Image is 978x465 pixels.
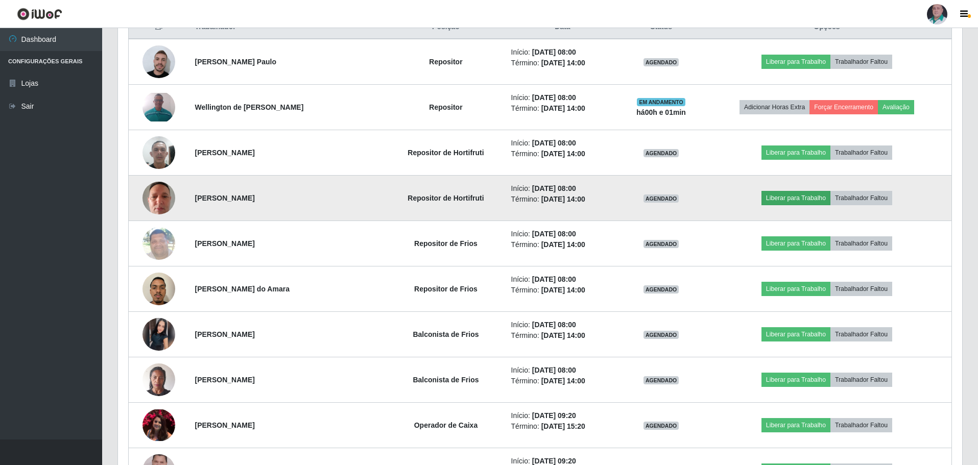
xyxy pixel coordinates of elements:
li: Início: [511,320,614,330]
button: Liberar para Trabalho [761,282,830,296]
li: Término: [511,58,614,68]
button: Liberar para Trabalho [761,327,830,341]
time: [DATE] 08:00 [532,321,576,329]
li: Início: [511,365,614,376]
li: Início: [511,47,614,58]
img: 1744226938039.jpeg [142,43,175,80]
button: Trabalhador Faltou [830,373,892,387]
strong: [PERSON_NAME] [195,239,255,248]
li: Início: [511,92,614,103]
time: [DATE] 14:00 [541,240,585,249]
strong: [PERSON_NAME] Paulo [195,58,276,66]
span: AGENDADO [643,285,679,293]
li: Início: [511,183,614,194]
time: [DATE] 14:00 [541,331,585,339]
button: Liberar para Trabalho [761,145,830,160]
strong: Repositor de Frios [414,285,478,293]
img: 1724302399832.jpeg [142,93,175,121]
time: [DATE] 14:00 [541,377,585,385]
time: [DATE] 08:00 [532,366,576,374]
strong: [PERSON_NAME] [195,376,255,384]
button: Trabalhador Faltou [830,191,892,205]
li: Término: [511,103,614,114]
button: Trabalhador Faltou [830,55,892,69]
button: Liberar para Trabalho [761,418,830,432]
img: 1750994678292.jpeg [142,260,175,318]
span: AGENDADO [643,58,679,66]
time: [DATE] 14:00 [541,195,585,203]
img: 1634512903714.jpeg [142,409,175,441]
strong: Repositor de Frios [414,239,478,248]
strong: Operador de Caixa [414,421,478,429]
li: Término: [511,149,614,159]
time: [DATE] 08:00 [532,230,576,238]
button: Trabalhador Faltou [830,282,892,296]
button: Trabalhador Faltou [830,418,892,432]
li: Término: [511,330,614,341]
button: Trabalhador Faltou [830,327,892,341]
li: Início: [511,138,614,149]
time: [DATE] 14:00 [541,104,585,112]
button: Avaliação [878,100,914,114]
strong: Repositor de Hortifruti [408,149,484,157]
span: AGENDADO [643,149,679,157]
button: Forçar Encerramento [809,100,878,114]
time: [DATE] 14:00 [541,286,585,294]
span: EM ANDAMENTO [637,98,685,106]
span: AGENDADO [643,422,679,430]
img: 1697490161329.jpeg [142,222,175,265]
strong: Repositor de Hortifruti [408,194,484,202]
time: [DATE] 08:00 [532,275,576,283]
span: AGENDADO [643,376,679,384]
span: AGENDADO [643,331,679,339]
img: 1733336530631.jpeg [142,358,175,401]
span: AGENDADO [643,240,679,248]
time: [DATE] 08:00 [532,93,576,102]
time: [DATE] 14:00 [541,59,585,67]
img: 1749949731106.jpeg [142,318,175,351]
strong: [PERSON_NAME] do Amara [195,285,290,293]
button: Liberar para Trabalho [761,55,830,69]
strong: há 00 h e 01 min [636,108,686,116]
strong: Wellington de [PERSON_NAME] [195,103,304,111]
li: Término: [511,376,614,386]
time: [DATE] 15:20 [541,422,585,430]
li: Início: [511,410,614,421]
strong: Repositor [429,58,462,66]
strong: [PERSON_NAME] [195,149,255,157]
strong: [PERSON_NAME] [195,421,255,429]
img: CoreUI Logo [17,8,62,20]
li: Início: [511,274,614,285]
button: Adicionar Horas Extra [740,100,809,114]
time: [DATE] 08:00 [532,48,576,56]
li: Início: [511,229,614,239]
button: Trabalhador Faltou [830,236,892,251]
li: Término: [511,285,614,296]
li: Término: [511,421,614,432]
strong: Repositor [429,103,462,111]
button: Liberar para Trabalho [761,191,830,205]
strong: [PERSON_NAME] [195,194,255,202]
span: AGENDADO [643,194,679,203]
strong: Balconista de Frios [413,330,479,338]
button: Liberar para Trabalho [761,236,830,251]
li: Término: [511,239,614,250]
button: Liberar para Trabalho [761,373,830,387]
img: 1716159554658.jpeg [142,131,175,174]
time: [DATE] 08:00 [532,184,576,192]
strong: [PERSON_NAME] [195,330,255,338]
button: Trabalhador Faltou [830,145,892,160]
time: [DATE] 08:00 [532,139,576,147]
time: [DATE] 09:20 [532,411,576,420]
time: [DATE] 09:20 [532,457,576,465]
time: [DATE] 14:00 [541,150,585,158]
strong: Balconista de Frios [413,376,479,384]
img: 1740505535016.jpeg [142,176,175,219]
li: Término: [511,194,614,205]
